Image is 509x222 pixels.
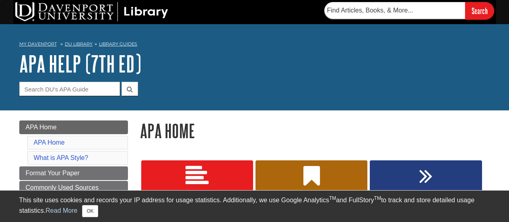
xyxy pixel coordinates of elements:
span: Commonly Used Sources [26,184,99,191]
a: APA Help (7th Ed) [19,51,141,76]
a: Library Guides [99,41,137,47]
input: Find Articles, Books, & More... [324,2,465,19]
nav: breadcrumb [19,39,490,52]
a: DU Library [65,41,93,47]
span: APA Home [26,124,57,131]
a: Commonly Used Sources [256,160,367,221]
sup: TM [374,195,381,201]
button: Close [82,205,98,217]
a: Format Your Paper [19,166,128,180]
a: Read More [45,207,77,214]
span: Format Your Paper [26,170,80,176]
a: My Davenport [19,41,57,48]
a: What is APA Style? [34,154,89,161]
input: Search DU's APA Guide [19,82,120,96]
img: DU Library [15,2,168,21]
h1: APA Home [140,120,490,141]
sup: TM [329,195,336,201]
a: APA Home [19,120,128,134]
a: Your In-Text Citations [370,160,482,221]
a: Commonly Used Sources [19,181,128,195]
input: Search [465,2,494,19]
form: Searches DU Library's articles, books, and more [324,2,494,19]
div: This site uses cookies and records your IP address for usage statistics. Additionally, we use Goo... [19,195,490,217]
a: APA Home [34,139,65,146]
a: Format Your Paper [141,160,253,221]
